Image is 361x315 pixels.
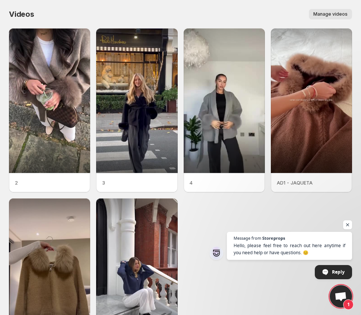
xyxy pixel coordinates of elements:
[190,179,259,186] p: 4
[343,299,354,310] span: 1
[234,236,261,240] span: Message from
[277,179,346,186] p: AD1 - JAQUETA
[15,179,84,186] p: 2
[330,285,352,308] div: Open chat
[309,9,352,19] button: Manage videos
[234,242,345,256] span: Hello, please feel free to reach out here anytime if you need help or have questions. 😊
[9,10,34,19] span: Videos
[313,11,348,17] span: Manage videos
[102,179,171,186] p: 3
[262,236,285,240] span: Storeprops
[332,265,345,278] span: Reply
